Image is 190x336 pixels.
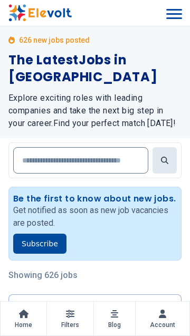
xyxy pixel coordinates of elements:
button: Subscribe [13,234,66,254]
span: Filters [61,321,79,329]
img: Elevolt [8,4,72,22]
a: Home [1,302,46,335]
p: 626 new jobs posted [19,35,90,45]
h4: Be the first to know about new jobs. [13,194,177,204]
span: Blog [108,321,121,329]
button: Filters [47,302,93,335]
span: Home [15,321,32,329]
p: Get notified as soon as new job vacancies are posted. [13,204,177,229]
h2: Explore exciting roles with leading companies and take the next big step in your career. Find you... [8,92,182,130]
h1: The Latest Jobs in [GEOGRAPHIC_DATA] [8,52,182,85]
a: Blog [94,302,135,335]
iframe: Chat Widget [137,285,190,336]
a: Account [136,302,189,335]
p: Showing 626 jobs [8,269,182,282]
